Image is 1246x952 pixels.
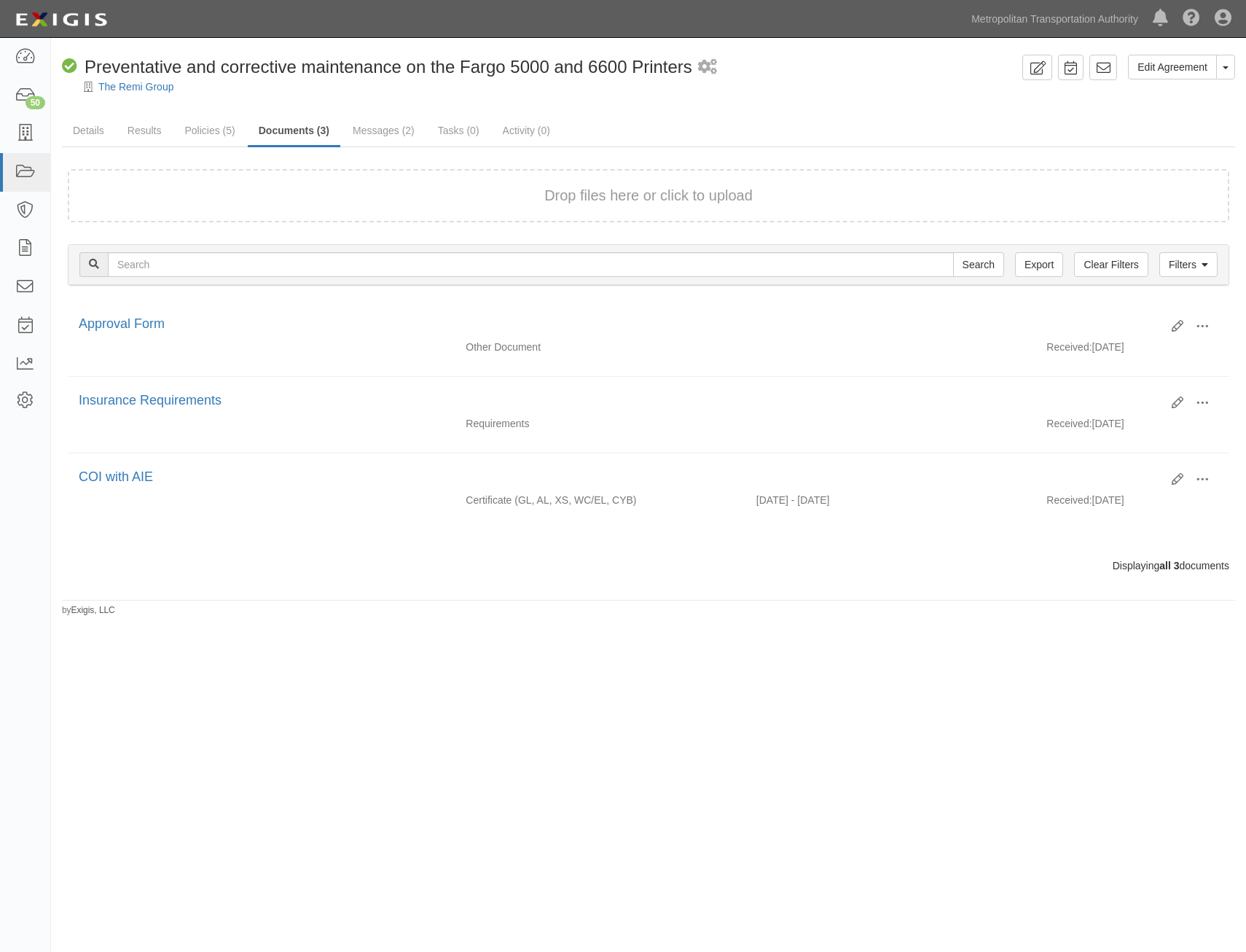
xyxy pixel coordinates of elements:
a: Approval Form [79,316,165,331]
div: Requirements [455,416,745,431]
a: COI with AIE [79,469,153,484]
div: Displaying documents [57,558,1240,573]
a: Clear Filters [1074,252,1148,277]
button: Drop files here or click to upload [544,185,753,206]
div: Preventative and corrective maintenance on the Fargo 5000 and 6600 Printers [62,55,692,79]
input: Search [108,252,954,277]
b: all 3 [1159,560,1179,571]
div: Approval Form [79,315,1161,334]
div: Other Document [455,340,745,354]
input: Search [953,252,1004,277]
a: Details [62,116,115,145]
a: Messages (2) [342,116,426,145]
div: Effective - Expiration [745,416,1036,417]
a: Metropolitan Transportation Authority [964,4,1145,34]
i: Compliant [62,59,77,74]
a: Exigis, LLC [71,605,115,615]
div: Effective - Expiration [745,340,1036,340]
small: by [62,604,115,617]
a: Export [1015,252,1063,277]
div: [DATE] [1035,416,1229,438]
div: [DATE] [1035,340,1229,362]
a: Insurance Requirements [79,393,222,407]
a: Edit Agreement [1128,55,1217,79]
a: Documents (3) [248,116,340,147]
span: Preventative and corrective maintenance on the Fargo 5000 and 6600 Printers [85,57,692,77]
a: Results [117,116,173,145]
p: Received: [1046,493,1092,507]
a: Activity (0) [492,116,561,145]
a: Tasks (0) [427,116,490,145]
i: 1 scheduled workflow [698,60,717,75]
div: COI with AIE [79,468,1161,487]
div: 50 [26,96,45,109]
a: Filters [1159,252,1218,277]
a: The Remi Group [98,81,173,93]
div: Insurance Requirements [79,391,1161,410]
div: General Liability Auto Liability Excess/Umbrella Liability Workers Compensation/Employers Liabili... [455,493,745,507]
div: [DATE] [1035,493,1229,515]
a: Policies (5) [173,116,246,145]
div: Effective 04/28/2024 - Expiration 10/18/2025 [745,493,1036,507]
p: Received: [1046,340,1092,354]
img: logo-5460c22ac91f19d4615b14bd174203de0afe785f0fc80cf4dbbc73dc1793850b.png [11,7,111,33]
p: Received: [1046,416,1092,431]
i: Help Center - Complianz [1183,10,1200,28]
